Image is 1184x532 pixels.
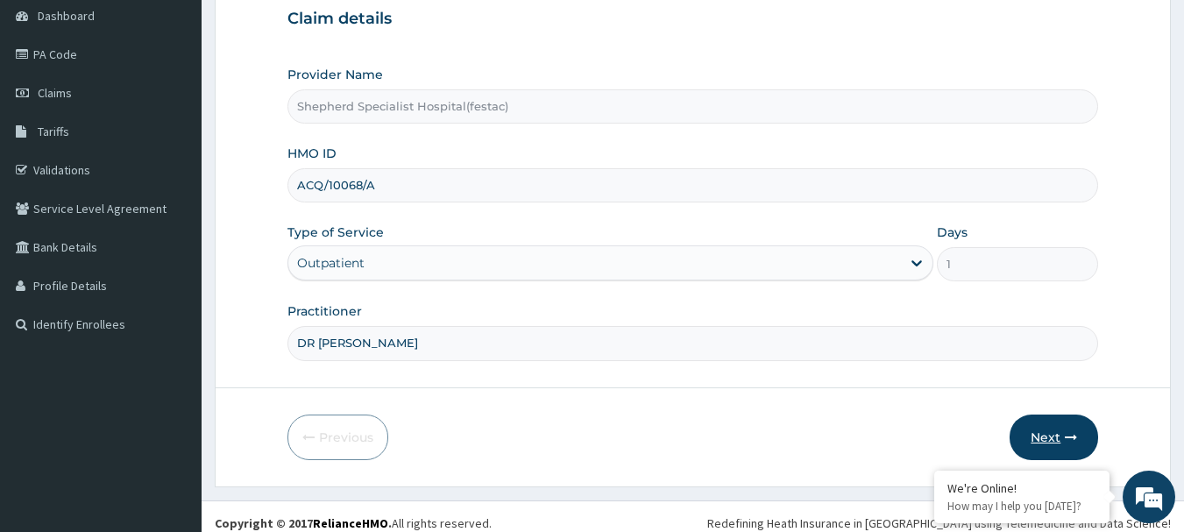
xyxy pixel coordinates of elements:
button: Next [1010,415,1098,460]
div: Outpatient [297,254,365,272]
span: Tariffs [38,124,69,139]
input: Enter Name [287,326,1099,360]
button: Previous [287,415,388,460]
h3: Claim details [287,10,1099,29]
div: We're Online! [947,480,1096,496]
label: Days [937,223,968,241]
p: How may I help you today? [947,499,1096,514]
label: Type of Service [287,223,384,241]
label: HMO ID [287,145,337,162]
input: Enter HMO ID [287,168,1099,202]
div: Redefining Heath Insurance in [GEOGRAPHIC_DATA] using Telemedicine and Data Science! [707,514,1171,532]
span: Dashboard [38,8,95,24]
label: Provider Name [287,66,383,83]
strong: Copyright © 2017 . [215,515,392,531]
span: Claims [38,85,72,101]
a: RelianceHMO [313,515,388,531]
label: Practitioner [287,302,362,320]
